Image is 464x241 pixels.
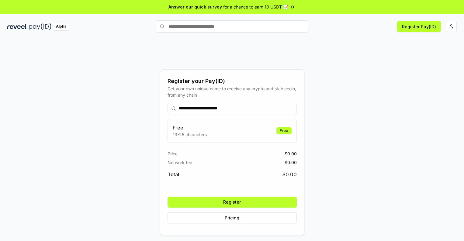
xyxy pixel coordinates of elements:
[168,85,297,98] div: Get your own unique name to receive any crypto and stablecoin, from any chain
[276,127,292,134] div: Free
[282,171,297,178] span: $ 0.00
[53,23,70,30] div: Alpha
[173,131,207,138] p: 13-25 characters
[397,21,441,32] button: Register Pay(ID)
[173,124,207,131] h3: Free
[168,212,297,223] button: Pricing
[223,4,288,10] span: for a chance to earn 10 USDT 📝
[29,23,51,30] img: pay_id
[168,4,222,10] span: Answer our quick survey
[7,23,28,30] img: reveel_dark
[285,159,297,166] span: $ 0.00
[168,159,192,166] span: Network fee
[168,77,297,85] div: Register your Pay(ID)
[168,197,297,208] button: Register
[168,171,179,178] span: Total
[168,150,178,157] span: Price
[285,150,297,157] span: $ 0.00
